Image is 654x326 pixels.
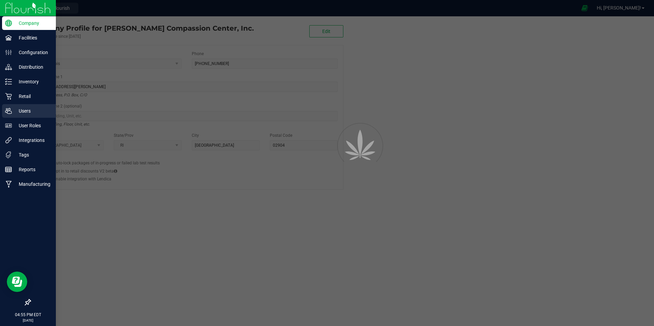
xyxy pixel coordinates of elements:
[12,19,53,27] p: Company
[5,49,12,56] inline-svg: Configuration
[5,181,12,188] inline-svg: Manufacturing
[12,151,53,159] p: Tags
[12,121,53,130] p: User Roles
[12,34,53,42] p: Facilities
[5,122,12,129] inline-svg: User Roles
[5,151,12,158] inline-svg: Tags
[12,165,53,174] p: Reports
[3,318,53,323] p: [DATE]
[5,108,12,114] inline-svg: Users
[3,312,53,318] p: 04:55 PM EDT
[7,272,27,292] iframe: Resource center
[12,48,53,56] p: Configuration
[5,93,12,100] inline-svg: Retail
[12,92,53,100] p: Retail
[5,166,12,173] inline-svg: Reports
[12,180,53,188] p: Manufacturing
[5,78,12,85] inline-svg: Inventory
[5,20,12,27] inline-svg: Company
[12,136,53,144] p: Integrations
[5,64,12,70] inline-svg: Distribution
[12,78,53,86] p: Inventory
[5,34,12,41] inline-svg: Facilities
[12,63,53,71] p: Distribution
[5,137,12,144] inline-svg: Integrations
[12,107,53,115] p: Users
